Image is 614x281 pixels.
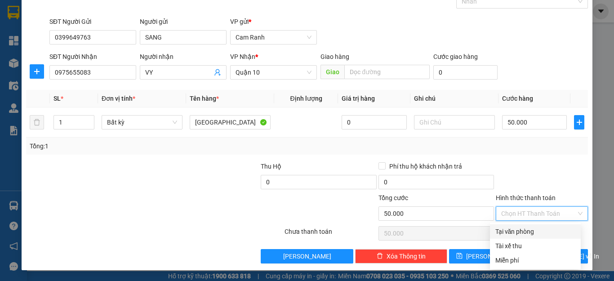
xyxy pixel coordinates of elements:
span: Phí thu hộ khách nhận trả [386,161,466,171]
span: SL [53,95,61,102]
div: Người nhận [140,52,227,62]
div: SĐT Người Gửi [49,17,136,27]
input: VD: Bàn, Ghế [190,115,271,129]
div: Miễn phí [495,255,575,265]
span: [PERSON_NAME] [283,251,331,261]
button: delete [30,115,44,129]
button: plus [30,64,44,79]
span: plus [574,119,584,126]
span: VP Nhận [230,53,255,60]
input: Dọc đường [344,65,430,79]
span: Đơn vị tính [102,95,135,102]
span: Cước hàng [502,95,533,102]
span: Thu Hộ [261,163,281,170]
span: Quận 10 [236,66,311,79]
button: printer[PERSON_NAME] và In [519,249,588,263]
input: 0 [342,115,406,129]
label: Hình thức thanh toán [496,194,556,201]
span: Cam Ranh [236,31,311,44]
span: Xóa Thông tin [387,251,426,261]
span: Giao [320,65,344,79]
span: Bất kỳ [107,116,177,129]
span: Giao hàng [320,53,349,60]
span: Tổng cước [378,194,408,201]
span: user-add [214,69,221,76]
span: delete [377,253,383,260]
div: SĐT Người Nhận [49,52,136,62]
div: Tài xế thu [495,241,575,251]
button: [PERSON_NAME] [261,249,353,263]
button: deleteXóa Thông tin [355,249,447,263]
span: Định lượng [290,95,322,102]
span: [PERSON_NAME] [466,251,514,261]
input: Cước giao hàng [433,65,498,80]
label: Cước giao hàng [433,53,478,60]
input: Ghi Chú [414,115,495,129]
div: Tổng: 1 [30,141,238,151]
th: Ghi chú [410,90,498,107]
div: Tại văn phòng [495,227,575,236]
span: plus [30,68,44,75]
div: Chưa thanh toán [284,227,378,242]
button: save[PERSON_NAME] [449,249,518,263]
div: Người gửi [140,17,227,27]
span: save [456,253,463,260]
span: Giá trị hàng [342,95,375,102]
span: Tên hàng [190,95,219,102]
button: plus [574,115,584,129]
div: VP gửi [230,17,317,27]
